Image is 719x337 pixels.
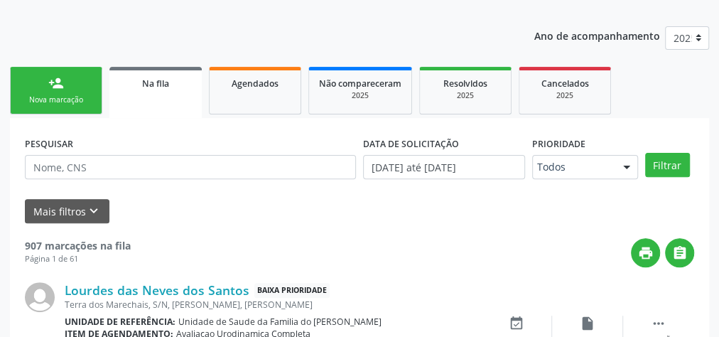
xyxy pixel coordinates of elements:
button: Mais filtroskeyboard_arrow_down [25,199,109,224]
input: Selecione um intervalo [363,155,525,179]
strong: 907 marcações na fila [25,239,131,252]
label: PESQUISAR [25,133,73,155]
i: print [638,245,654,261]
button: print [631,238,660,267]
span: Resolvidos [443,77,487,90]
span: Cancelados [541,77,589,90]
i: keyboard_arrow_down [86,203,102,219]
div: Terra dos Marechais, S/N, [PERSON_NAME], [PERSON_NAME] [65,299,481,311]
b: Unidade de referência: [65,316,175,328]
button: Filtrar [645,153,690,177]
img: img [25,282,55,312]
div: 2025 [430,90,501,101]
span: Não compareceram [319,77,401,90]
label: Prioridade [532,133,585,155]
span: Todos [537,160,609,174]
div: Página 1 de 61 [25,253,131,265]
span: Na fila [142,77,169,90]
i:  [651,316,666,331]
span: Agendados [232,77,279,90]
a: Lourdes das Neves dos Santos [65,282,249,298]
i:  [672,245,688,261]
label: DATA DE SOLICITAÇÃO [363,133,459,155]
div: 2025 [319,90,401,101]
i: event_available [509,316,524,331]
span: Baixa Prioridade [254,283,330,298]
div: person_add [48,75,64,91]
span: Unidade de Saude da Familia do [PERSON_NAME] [178,316,382,328]
input: Nome, CNS [25,155,356,179]
i: insert_drive_file [580,316,595,331]
p: Ano de acompanhamento [534,26,660,44]
button:  [665,238,694,267]
div: 2025 [529,90,600,101]
div: Nova marcação [21,95,92,105]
